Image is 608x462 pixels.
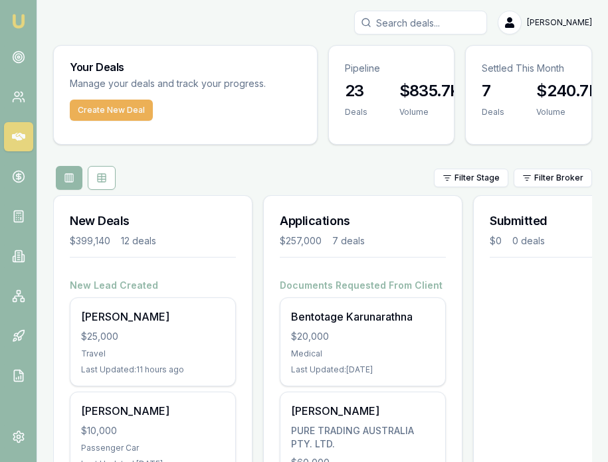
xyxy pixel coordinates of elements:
[527,17,592,28] span: [PERSON_NAME]
[332,234,365,248] div: 7 deals
[534,173,583,183] span: Filter Broker
[354,11,487,35] input: Search deals
[81,364,225,375] div: Last Updated: 11 hours ago
[291,424,435,451] div: PURE TRADING AUSTRALIA PTY. LTD.
[81,348,225,359] div: Travel
[291,348,435,359] div: Medical
[81,330,225,343] div: $25,000
[70,279,236,292] h4: New Lead Created
[291,364,435,375] div: Last Updated: [DATE]
[399,107,461,117] div: Volume
[70,76,301,92] p: Manage your deals and track your progress.
[81,309,225,325] div: [PERSON_NAME]
[536,80,599,102] h3: $240.7K
[70,212,236,230] h3: New Deals
[291,403,435,419] div: [PERSON_NAME]
[482,80,504,102] h3: 7
[514,169,592,187] button: Filter Broker
[345,62,439,75] p: Pipeline
[455,173,500,183] span: Filter Stage
[291,309,435,325] div: Bentotage Karunarathna
[280,234,322,248] div: $257,000
[345,107,367,117] div: Deals
[11,13,27,29] img: emu-icon-u.png
[280,212,446,230] h3: Applications
[434,169,508,187] button: Filter Stage
[490,234,502,248] div: $0
[291,330,435,343] div: $20,000
[345,80,367,102] h3: 23
[81,443,225,453] div: Passenger Car
[121,234,156,248] div: 12 deals
[512,234,545,248] div: 0 deals
[70,234,110,248] div: $399,140
[70,100,153,121] button: Create New Deal
[399,80,461,102] h3: $835.7K
[536,107,599,117] div: Volume
[482,107,504,117] div: Deals
[482,62,575,75] p: Settled This Month
[81,424,225,437] div: $10,000
[81,403,225,419] div: [PERSON_NAME]
[280,279,446,292] h4: Documents Requested From Client
[70,62,301,72] h3: Your Deals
